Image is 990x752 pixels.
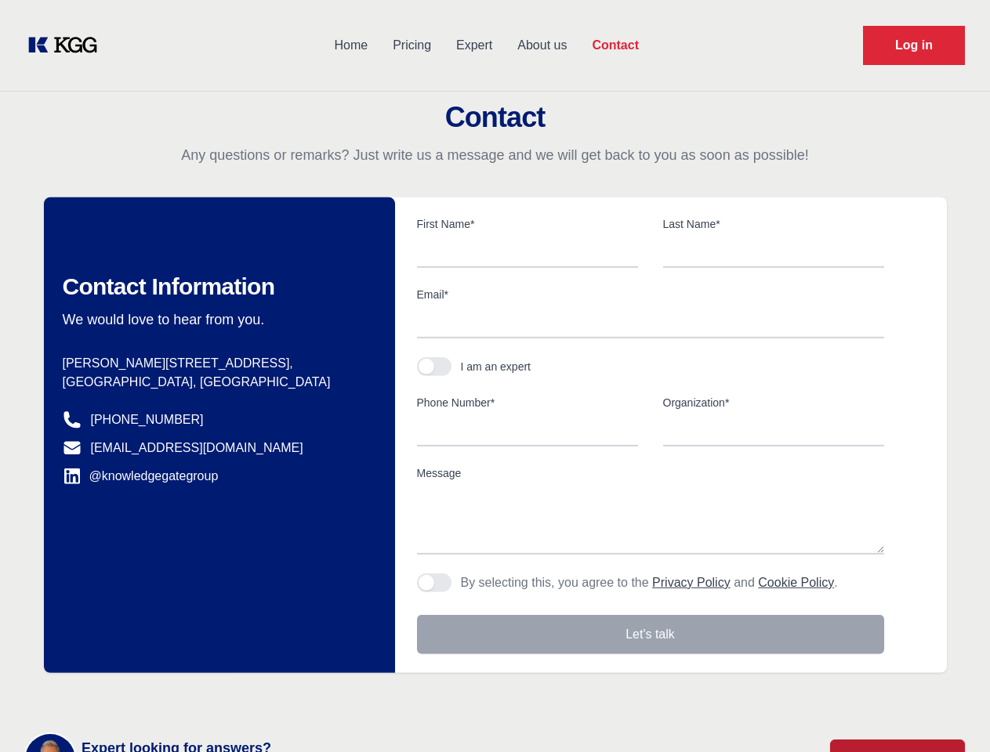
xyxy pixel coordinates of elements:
a: Pricing [380,25,444,66]
p: We would love to hear from you. [63,310,370,329]
label: Email* [417,287,884,302]
div: I am an expert [461,359,531,374]
h2: Contact [19,102,971,133]
a: Home [321,25,380,66]
p: By selecting this, you agree to the and . [461,573,838,592]
a: Expert [444,25,505,66]
label: Organization* [663,395,884,410]
button: Let's talk [417,615,884,654]
p: Any questions or remarks? Just write us a message and we will get back to you as soon as possible! [19,146,971,164]
a: Request Demo [863,26,965,65]
a: [PHONE_NUMBER] [91,410,204,429]
label: Message [417,465,884,481]
a: About us [505,25,579,66]
p: [PERSON_NAME][STREET_ADDRESS], [63,354,370,373]
a: Cookie Policy [758,576,834,589]
label: Phone Number* [417,395,638,410]
h2: Contact Information [63,273,370,301]
label: First Name* [417,216,638,232]
iframe: Chat Widget [912,677,990,752]
label: Last Name* [663,216,884,232]
a: KOL Knowledge Platform: Talk to Key External Experts (KEE) [25,33,110,58]
a: Contact [579,25,651,66]
a: [EMAIL_ADDRESS][DOMAIN_NAME] [91,439,303,457]
p: [GEOGRAPHIC_DATA], [GEOGRAPHIC_DATA] [63,373,370,392]
a: Privacy Policy [652,576,731,589]
a: @knowledgegategroup [63,467,219,486]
